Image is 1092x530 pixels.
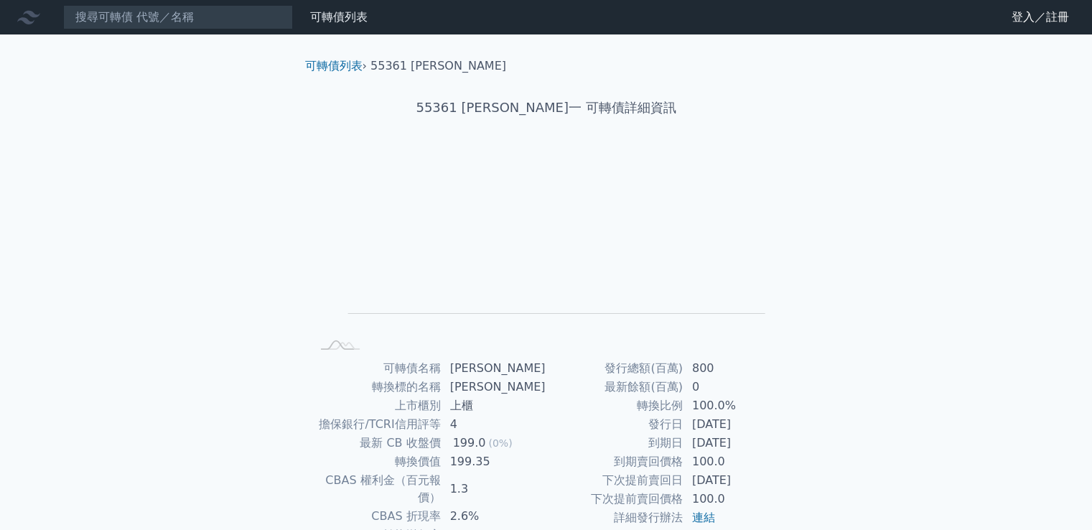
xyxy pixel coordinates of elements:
[683,415,782,434] td: [DATE]
[683,452,782,471] td: 100.0
[692,511,715,524] a: 連結
[311,378,442,396] td: 轉換標的名稱
[683,490,782,508] td: 100.0
[442,452,546,471] td: 199.35
[442,507,546,526] td: 2.6%
[311,507,442,526] td: CBAS 折現率
[311,471,442,507] td: CBAS 權利金（百元報價）
[305,57,367,75] li: ›
[546,452,683,471] td: 到期賣回價格
[546,471,683,490] td: 下次提前賣回日
[310,10,368,24] a: 可轉債列表
[546,508,683,527] td: 詳細發行辦法
[683,359,782,378] td: 800
[311,415,442,434] td: 擔保銀行/TCRI信用評等
[305,59,363,73] a: 可轉債列表
[488,437,512,449] span: (0%)
[546,415,683,434] td: 發行日
[683,378,782,396] td: 0
[311,396,442,415] td: 上市櫃別
[683,396,782,415] td: 100.0%
[311,434,442,452] td: 最新 CB 收盤價
[311,359,442,378] td: 可轉債名稱
[442,378,546,396] td: [PERSON_NAME]
[442,396,546,415] td: 上櫃
[546,359,683,378] td: 發行總額(百萬)
[442,471,546,507] td: 1.3
[442,415,546,434] td: 4
[546,396,683,415] td: 轉換比例
[1000,6,1081,29] a: 登入／註冊
[683,471,782,490] td: [DATE]
[294,98,799,118] h1: 55361 [PERSON_NAME]一 可轉債詳細資訊
[546,378,683,396] td: 最新餘額(百萬)
[335,163,765,335] g: Chart
[370,57,506,75] li: 55361 [PERSON_NAME]
[63,5,293,29] input: 搜尋可轉債 代號／名稱
[442,359,546,378] td: [PERSON_NAME]
[311,452,442,471] td: 轉換價值
[546,434,683,452] td: 到期日
[683,434,782,452] td: [DATE]
[546,490,683,508] td: 下次提前賣回價格
[450,434,489,452] div: 199.0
